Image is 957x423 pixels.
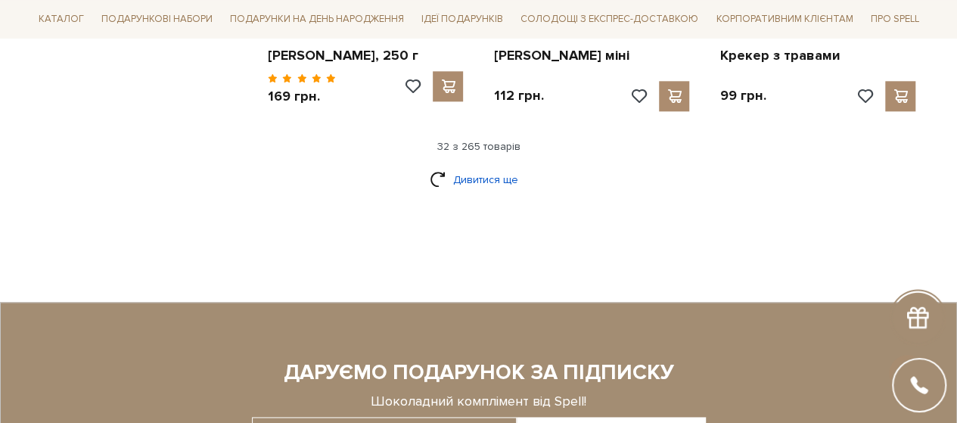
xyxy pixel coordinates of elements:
a: Крекер з травами [719,47,915,64]
span: Подарункові набори [95,8,219,31]
p: 99 грн. [719,87,766,104]
div: 32 з 265 товарів [26,140,931,154]
p: 169 грн. [268,88,337,105]
a: [PERSON_NAME] міні [493,47,689,64]
span: Каталог [33,8,90,31]
a: Корпоративним клієнтам [710,6,859,32]
p: 112 грн. [493,87,543,104]
a: Солодощі з експрес-доставкою [514,6,704,32]
a: Дивитися ще [430,166,528,193]
a: [PERSON_NAME], 250 г [268,47,464,64]
span: Про Spell [864,8,924,31]
span: Подарунки на День народження [224,8,410,31]
span: Ідеї подарунків [415,8,509,31]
